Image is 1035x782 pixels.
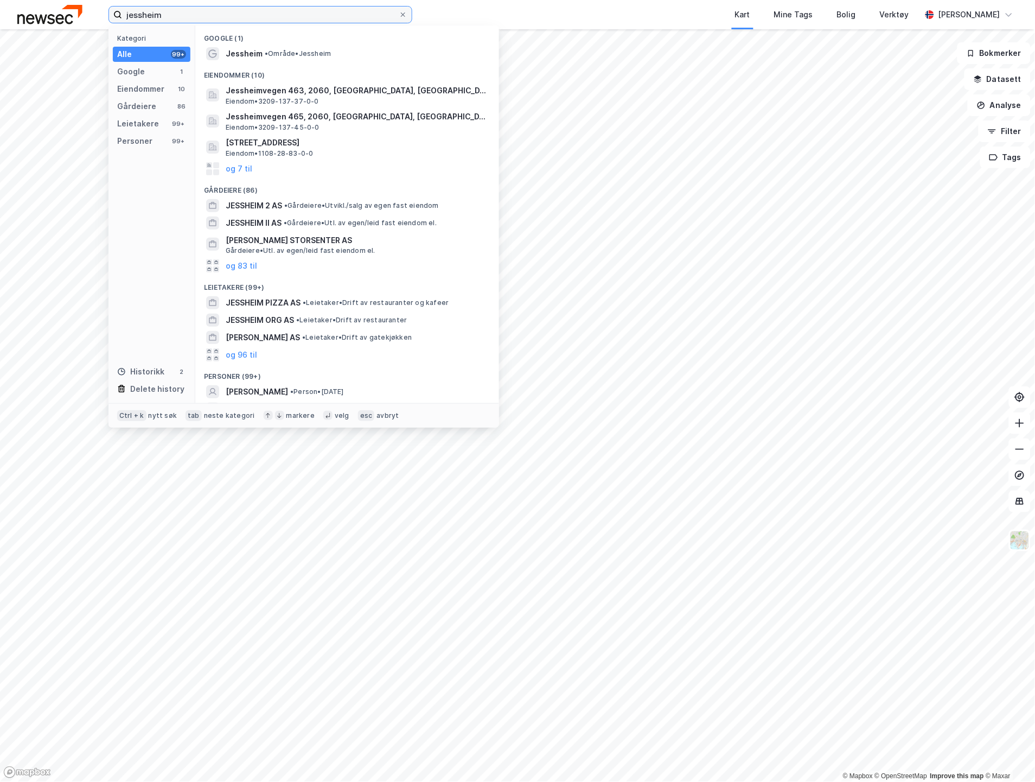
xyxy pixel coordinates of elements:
[957,42,1031,64] button: Bokmerker
[302,333,412,342] span: Leietaker • Drift av gatekjøkken
[226,97,319,106] span: Eiendom • 3209-137-37-0-0
[171,137,186,145] div: 99+
[286,411,315,420] div: markere
[226,259,257,272] button: og 83 til
[265,49,331,58] span: Område • Jessheim
[1010,530,1030,551] img: Z
[290,387,344,396] span: Person • [DATE]
[195,275,499,294] div: Leietakere (99+)
[226,149,313,158] span: Eiendom • 1108-28-83-0-0
[177,102,186,111] div: 86
[117,117,159,130] div: Leietakere
[335,411,349,420] div: velg
[226,84,486,97] span: Jessheimvegen 463, 2060, [GEOGRAPHIC_DATA], [GEOGRAPHIC_DATA]
[930,773,984,780] a: Improve this map
[284,201,439,210] span: Gårdeiere • Utvikl./salg av egen fast eiendom
[290,387,293,396] span: •
[195,177,499,197] div: Gårdeiere (86)
[226,110,486,123] span: Jessheimvegen 465, 2060, [GEOGRAPHIC_DATA], [GEOGRAPHIC_DATA]
[265,49,268,58] span: •
[226,385,288,398] span: [PERSON_NAME]
[122,7,399,23] input: Søk på adresse, matrikkel, gårdeiere, leietakere eller personer
[195,364,499,383] div: Personer (99+)
[226,123,320,132] span: Eiendom • 3209-137-45-0-0
[226,246,375,255] span: Gårdeiere • Utl. av egen/leid fast eiendom el.
[186,410,202,421] div: tab
[284,219,287,227] span: •
[204,411,255,420] div: neste kategori
[774,8,813,21] div: Mine Tags
[171,50,186,59] div: 99+
[177,67,186,76] div: 1
[880,8,909,21] div: Verktøy
[979,120,1031,142] button: Filter
[177,85,186,93] div: 10
[837,8,856,21] div: Bolig
[938,8,1000,21] div: [PERSON_NAME]
[296,316,407,325] span: Leietaker • Drift av restauranter
[226,199,282,212] span: JESSHEIM 2 AS
[358,410,375,421] div: esc
[284,219,437,227] span: Gårdeiere • Utl. av egen/leid fast eiendom el.
[296,316,299,324] span: •
[303,298,306,307] span: •
[177,367,186,376] div: 2
[195,62,499,82] div: Eiendommer (10)
[117,34,190,42] div: Kategori
[303,298,449,307] span: Leietaker • Drift av restauranter og kafeer
[981,730,1035,782] iframe: Chat Widget
[117,48,132,61] div: Alle
[302,333,305,341] span: •
[226,296,301,309] span: JESSHEIM PIZZA AS
[981,730,1035,782] div: Kontrollprogram for chat
[875,773,928,780] a: OpenStreetMap
[968,94,1031,116] button: Analyse
[376,411,399,420] div: avbryt
[226,136,486,149] span: [STREET_ADDRESS]
[117,82,164,96] div: Eiendommer
[17,5,82,24] img: newsec-logo.f6e21ccffca1b3a03d2d.png
[117,100,156,113] div: Gårdeiere
[226,162,252,175] button: og 7 til
[171,119,186,128] div: 99+
[226,348,257,361] button: og 96 til
[117,365,164,378] div: Historikk
[117,410,146,421] div: Ctrl + k
[226,217,282,230] span: JESSHEIM II AS
[980,147,1031,168] button: Tags
[3,766,51,779] a: Mapbox homepage
[226,47,263,60] span: Jessheim
[735,8,750,21] div: Kart
[117,65,145,78] div: Google
[284,201,287,209] span: •
[130,383,184,396] div: Delete history
[226,234,486,247] span: [PERSON_NAME] STORSENTER AS
[843,773,873,780] a: Mapbox
[226,314,294,327] span: JESSHEIM ORG AS
[226,331,300,344] span: [PERSON_NAME] AS
[195,26,499,45] div: Google (1)
[149,411,177,420] div: nytt søk
[117,135,152,148] div: Personer
[964,68,1031,90] button: Datasett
